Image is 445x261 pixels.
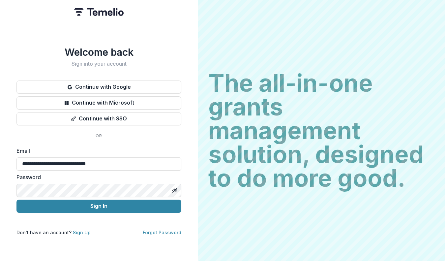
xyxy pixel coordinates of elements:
a: Sign Up [73,230,91,235]
h2: Sign into your account [16,61,181,67]
button: Toggle password visibility [169,185,180,196]
a: Forgot Password [143,230,181,235]
label: Password [16,173,177,181]
label: Email [16,147,177,155]
button: Continue with Microsoft [16,96,181,110]
button: Sign In [16,200,181,213]
p: Don't have an account? [16,229,91,236]
button: Continue with Google [16,81,181,94]
button: Continue with SSO [16,112,181,125]
img: Temelio [74,8,124,16]
h1: Welcome back [16,46,181,58]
